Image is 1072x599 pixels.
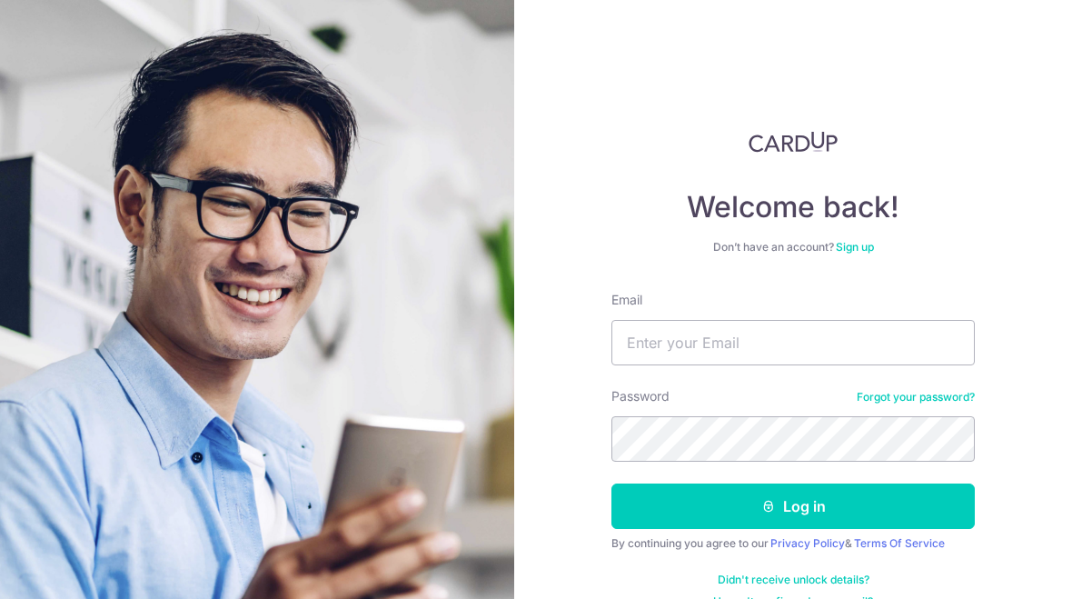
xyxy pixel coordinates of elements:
[611,387,670,405] label: Password
[770,536,845,550] a: Privacy Policy
[836,240,874,254] a: Sign up
[611,536,975,551] div: By continuing you agree to our &
[611,189,975,225] h4: Welcome back!
[718,573,869,587] a: Didn't receive unlock details?
[857,390,975,404] a: Forgot your password?
[854,536,945,550] a: Terms Of Service
[611,320,975,365] input: Enter your Email
[611,291,642,309] label: Email
[611,240,975,255] div: Don’t have an account?
[749,131,838,153] img: CardUp Logo
[611,484,975,529] button: Log in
